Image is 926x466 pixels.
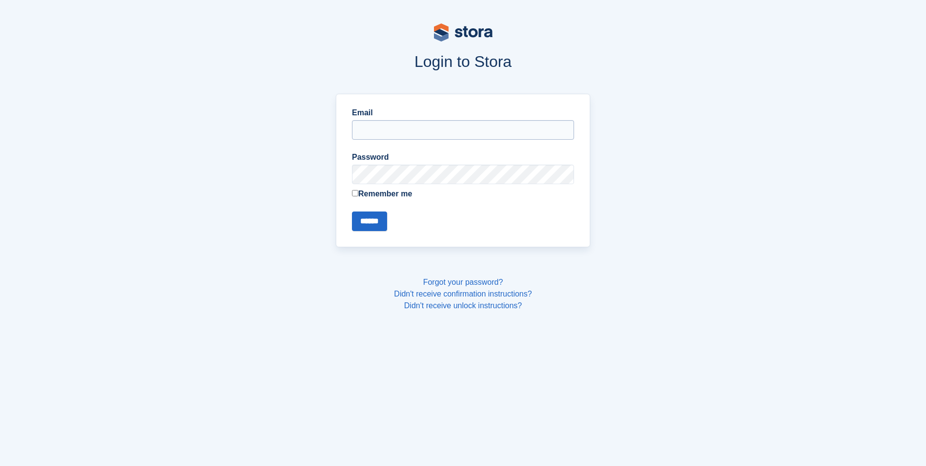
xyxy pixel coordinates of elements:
[394,290,532,298] a: Didn't receive confirmation instructions?
[404,301,522,310] a: Didn't receive unlock instructions?
[352,107,574,119] label: Email
[352,190,358,196] input: Remember me
[434,23,493,42] img: stora-logo-53a41332b3708ae10de48c4981b4e9114cc0af31d8433b30ea865607fb682f29.svg
[423,278,503,286] a: Forgot your password?
[352,188,574,200] label: Remember me
[352,151,574,163] label: Password
[150,53,777,70] h1: Login to Stora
